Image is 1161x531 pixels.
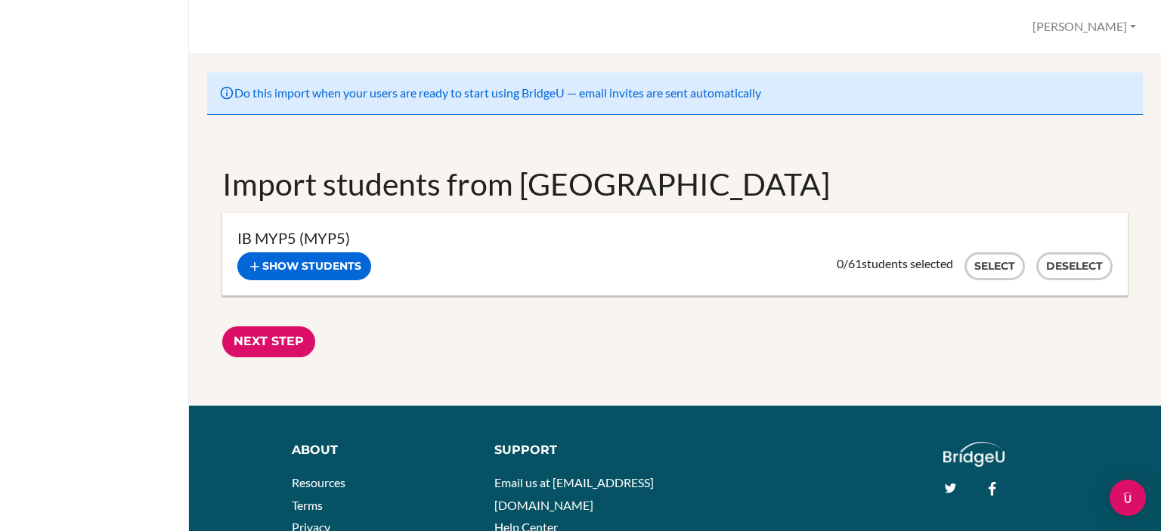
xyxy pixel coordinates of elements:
[292,442,472,459] div: About
[837,256,844,270] span: 0
[237,228,1113,249] h3: IB MYP5 (MYP5)
[1110,480,1146,516] div: Open Intercom Messenger
[222,326,315,357] input: Next Step
[943,442,1005,467] img: logo_white@2x-f4f0deed5e89b7ecb1c2cc34c3e3d731f90f0f143d5ea2071677605dd97b5244.png
[848,256,862,270] span: 61
[1036,252,1113,280] button: Deselect
[964,252,1025,280] button: Select
[494,442,663,459] div: Support
[494,475,654,512] a: Email us at [EMAIL_ADDRESS][DOMAIN_NAME]
[837,256,953,271] div: / students selected
[1026,13,1143,41] button: [PERSON_NAME]
[292,475,345,489] a: Resources
[292,498,323,512] a: Terms
[222,163,1128,205] h1: Import students from [GEOGRAPHIC_DATA]
[207,73,1143,115] div: Do this import when your users are ready to start using BridgeU — email invites are sent automati...
[237,252,371,280] button: Show students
